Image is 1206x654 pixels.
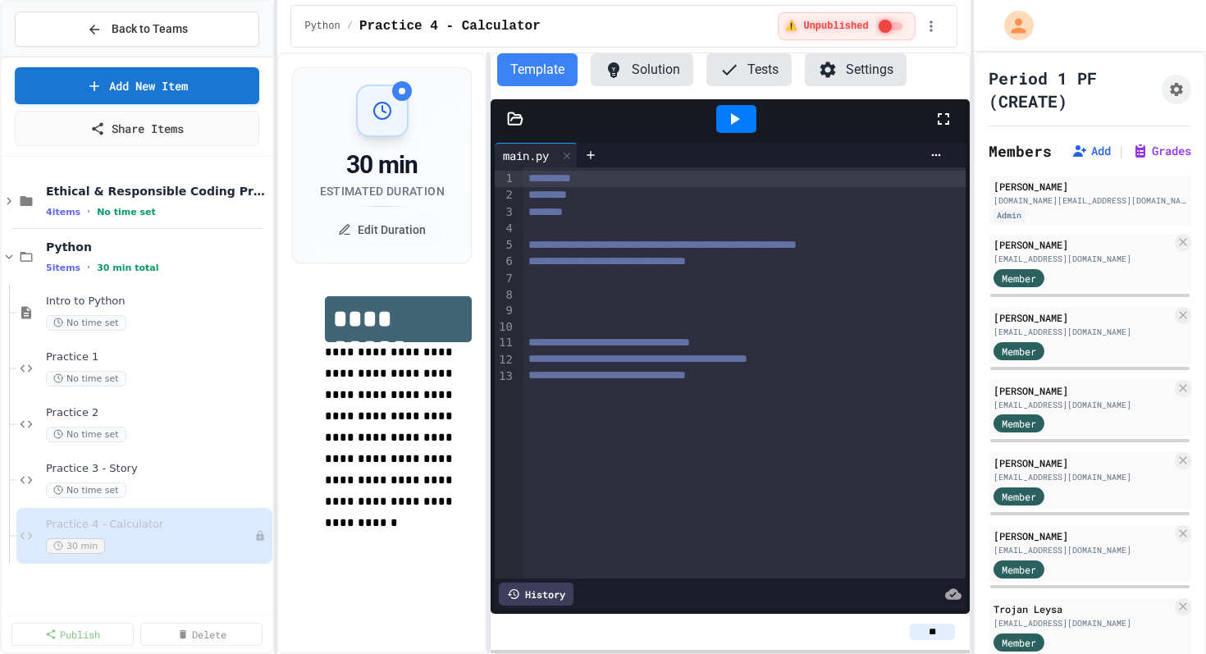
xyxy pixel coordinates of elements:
a: Add New Item [15,67,259,104]
button: Template [497,53,578,86]
span: / [347,20,353,33]
a: Delete [140,623,263,646]
button: Settings [805,53,907,86]
button: Grades [1132,143,1191,159]
div: main.py [495,143,578,167]
div: [PERSON_NAME] [994,455,1172,470]
div: [EMAIL_ADDRESS][DOMAIN_NAME] [994,399,1172,411]
a: Publish [11,623,134,646]
div: [DOMAIN_NAME][EMAIL_ADDRESS][DOMAIN_NAME] [994,194,1186,207]
span: Practice 2 [46,406,269,420]
div: 8 [495,287,515,304]
div: 3 [495,204,515,221]
div: 5 [495,237,515,254]
span: Member [1002,344,1036,359]
span: Back to Teams [112,21,188,38]
div: My Account [987,7,1038,44]
div: [EMAIL_ADDRESS][DOMAIN_NAME] [994,471,1172,483]
div: [EMAIL_ADDRESS][DOMAIN_NAME] [994,326,1172,338]
div: 30 min [320,150,445,180]
div: main.py [495,147,557,164]
div: 2 [495,187,515,204]
button: Add [1071,143,1111,159]
span: Member [1002,489,1036,504]
div: Unpublished [254,530,266,542]
span: No time set [46,371,126,386]
span: Ethical & Responsible Coding Practice [46,184,269,199]
span: No time set [46,427,126,442]
div: 7 [495,271,515,287]
div: [EMAIL_ADDRESS][DOMAIN_NAME] [994,544,1172,556]
span: Practice 4 - Calculator [359,16,541,36]
div: ⚠️ Students cannot see this content! Click the toggle to publish it and make it visible to your c... [778,12,915,40]
span: ⚠️ Unpublished [785,20,868,33]
span: Member [1002,562,1036,577]
div: Admin [994,208,1025,222]
div: Trojan Leysa [994,601,1172,616]
span: No time set [46,482,126,498]
h1: Period 1 PF (CREATE) [989,66,1155,112]
div: 10 [495,319,515,336]
span: Practice 4 - Calculator [46,518,254,532]
span: Member [1002,416,1036,431]
button: Solution [591,53,693,86]
span: 30 min total [97,263,158,273]
div: [PERSON_NAME] [994,179,1186,194]
div: [PERSON_NAME] [994,310,1172,325]
button: Assignment Settings [1162,75,1191,104]
span: | [1117,141,1126,161]
div: 1 [495,171,515,187]
span: No time set [97,207,156,217]
span: 4 items [46,207,80,217]
div: 11 [495,335,515,351]
a: Share Items [15,111,259,146]
div: [PERSON_NAME] [994,383,1172,398]
button: Back to Teams [15,11,259,47]
div: 6 [495,254,515,270]
span: 30 min [46,538,105,554]
div: [EMAIL_ADDRESS][DOMAIN_NAME] [994,253,1172,265]
span: No time set [46,315,126,331]
h2: Members [989,139,1052,162]
div: [EMAIL_ADDRESS][DOMAIN_NAME] [994,617,1172,629]
span: Member [1002,635,1036,650]
span: Practice 3 - Story [46,462,269,476]
div: 12 [495,352,515,368]
span: Intro to Python [46,295,269,309]
span: • [87,261,90,274]
span: 5 items [46,263,80,273]
div: Estimated Duration [320,183,445,199]
span: Practice 1 [46,350,269,364]
div: [PERSON_NAME] [994,528,1172,543]
span: Python [304,20,340,33]
div: History [499,583,573,606]
div: 9 [495,303,515,319]
span: • [87,205,90,218]
button: Edit Duration [322,213,442,246]
span: Member [1002,271,1036,286]
div: [PERSON_NAME] [994,237,1172,252]
button: Tests [706,53,792,86]
div: 13 [495,368,515,385]
span: Python [46,240,269,254]
div: 4 [495,221,515,237]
